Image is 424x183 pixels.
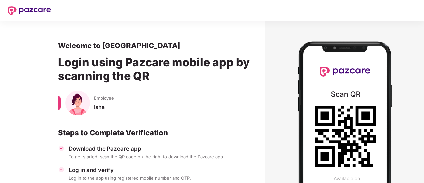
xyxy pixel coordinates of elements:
[65,91,90,115] img: svg+xml;base64,PHN2ZyB4bWxucz0iaHR0cDovL3d3dy53My5vcmcvMjAwMC9zdmciIHhtbG5zOnhsaW5rPSJodHRwOi8vd3...
[8,6,51,15] img: New Pazcare Logo
[58,166,65,173] img: svg+xml;base64,PHN2ZyBpZD0iVGljay0zMngzMiIgeG1sbnM9Imh0dHA6Ly93d3cudzMub3JnLzIwMDAvc3ZnIiB3aWR0aD...
[58,41,255,50] div: Welcome to [GEOGRAPHIC_DATA]
[69,145,255,152] div: Download the Pazcare app
[69,166,255,174] div: Log in and verify
[58,50,255,91] div: Login using Pazcare mobile app by scanning the QR
[58,145,65,152] img: svg+xml;base64,PHN2ZyBpZD0iVGljay0zMngzMiIgeG1sbnM9Imh0dHA6Ly93d3cudzMub3JnLzIwMDAvc3ZnIiB3aWR0aD...
[94,95,114,101] span: Employee
[94,104,255,117] div: Isha
[69,154,255,160] div: To get started, scan the QR code on the right to download the Pazcare app.
[69,175,255,181] div: Log in to the app using registered mobile number and OTP.
[58,128,255,137] div: Steps to Complete Verification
